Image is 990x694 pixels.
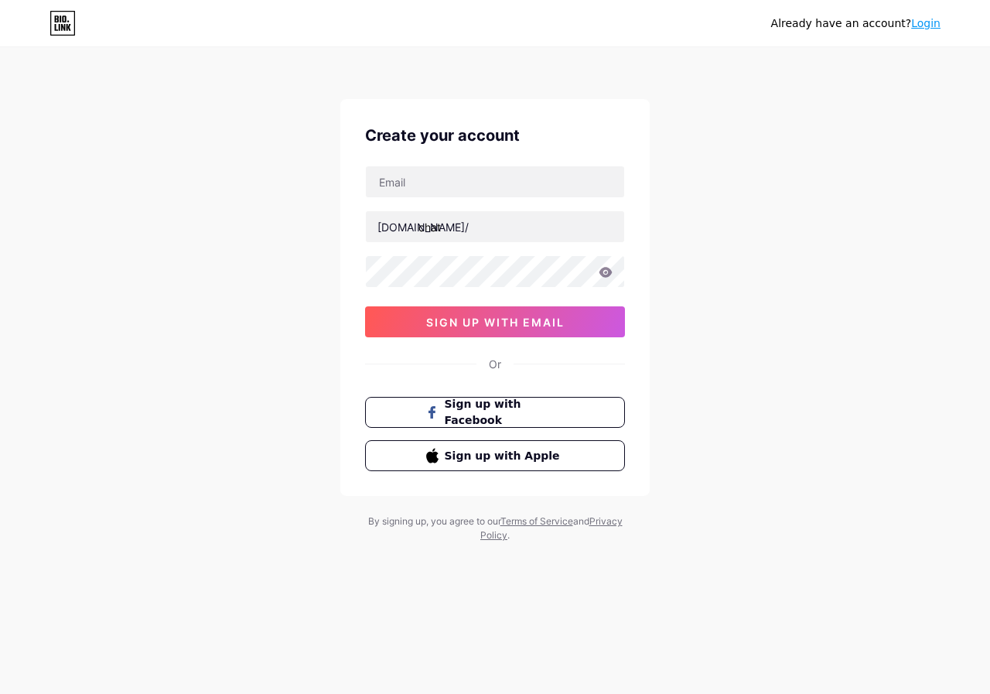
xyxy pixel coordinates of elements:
div: Create your account [365,124,625,147]
div: [DOMAIN_NAME]/ [377,219,469,235]
span: Sign up with Apple [445,448,565,464]
input: Email [366,166,624,197]
button: Sign up with Facebook [365,397,625,428]
button: Sign up with Apple [365,440,625,471]
a: Login [911,17,940,29]
span: Sign up with Facebook [445,396,565,429]
a: Terms of Service [500,515,573,527]
div: By signing up, you agree to our and . [364,515,626,542]
input: username [366,211,624,242]
div: Already have an account? [771,15,940,32]
div: Or [489,356,501,372]
span: sign up with email [426,316,565,329]
button: sign up with email [365,306,625,337]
